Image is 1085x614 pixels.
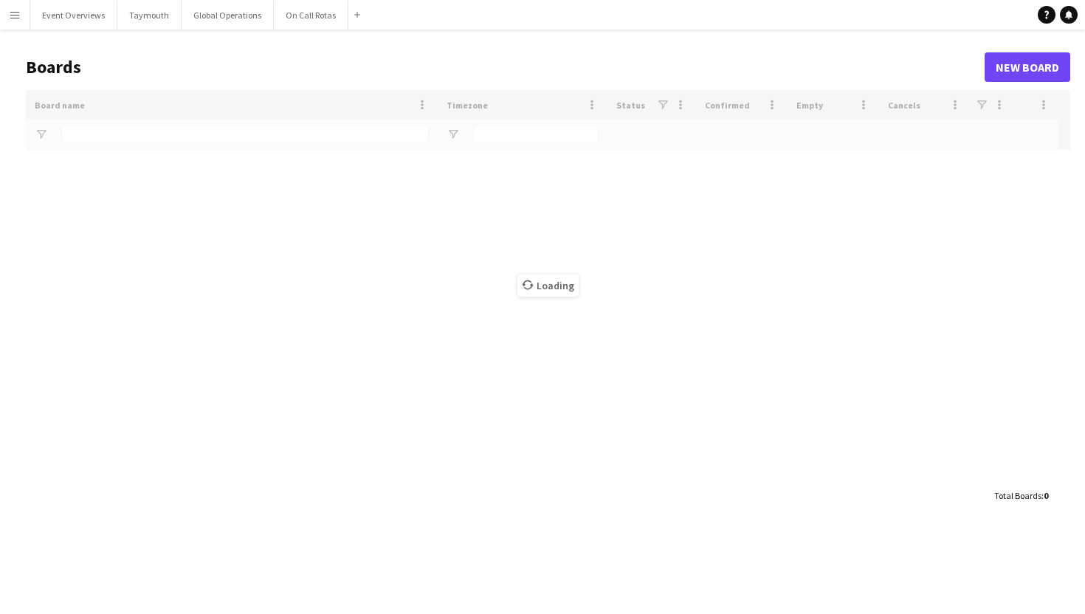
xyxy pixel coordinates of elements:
[985,52,1070,82] a: New Board
[994,490,1041,501] span: Total Boards
[182,1,274,30] button: Global Operations
[994,481,1048,510] div: :
[30,1,117,30] button: Event Overviews
[274,1,348,30] button: On Call Rotas
[1044,490,1048,501] span: 0
[117,1,182,30] button: Taymouth
[517,275,579,297] span: Loading
[26,56,985,78] h1: Boards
